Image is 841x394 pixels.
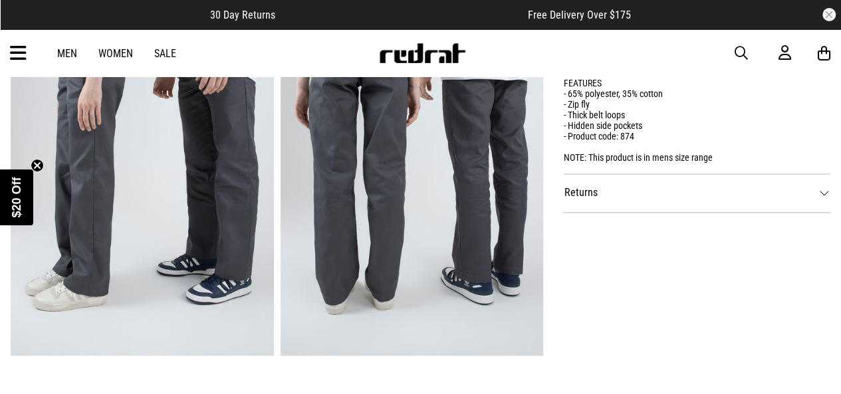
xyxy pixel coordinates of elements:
[10,177,23,217] span: $20 Off
[154,47,176,60] a: Sale
[57,47,77,60] a: Men
[563,25,830,163] div: Relaxed, original loose fit pants brought to you by Dickies. With hidden side pockets and a zip u...
[31,159,44,172] button: Close teaser
[98,47,133,60] a: Women
[378,43,466,63] img: Redrat logo
[210,9,275,21] span: 30 Day Returns
[11,5,51,45] button: Open LiveChat chat widget
[563,173,830,212] dt: Returns
[528,9,631,21] span: Free Delivery Over $175
[302,8,501,21] iframe: Customer reviews powered by Trustpilot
